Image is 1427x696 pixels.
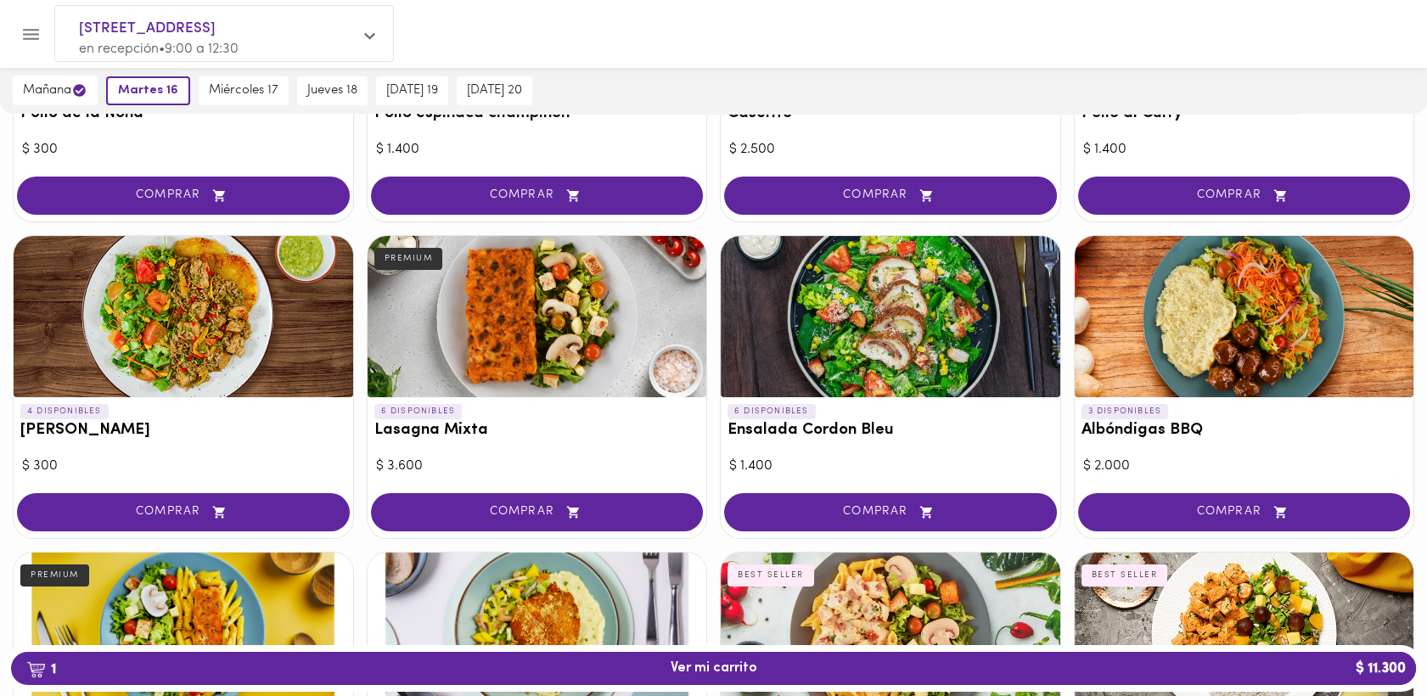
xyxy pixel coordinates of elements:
span: jueves 18 [307,83,357,98]
button: [DATE] 20 [457,76,532,105]
button: COMPRAR [724,177,1057,215]
span: COMPRAR [1099,505,1390,519]
div: PREMIUM [20,564,89,587]
span: COMPRAR [38,505,329,519]
span: COMPRAR [392,505,683,519]
span: [DATE] 20 [467,83,522,98]
h3: Pollo de la Nona [20,105,346,123]
p: 4 DISPONIBLES [20,404,109,419]
h3: Pollo espinaca champiñón [374,105,700,123]
div: $ 1.400 [376,140,699,160]
button: COMPRAR [1078,493,1411,531]
h3: [PERSON_NAME] [20,422,346,440]
span: COMPRAR [392,188,683,203]
span: COMPRAR [745,505,1036,519]
button: COMPRAR [724,493,1057,531]
span: [STREET_ADDRESS] [79,18,352,40]
div: $ 300 [22,457,345,476]
span: COMPRAR [1099,188,1390,203]
span: [DATE] 19 [386,83,438,98]
div: BEST SELLER [1081,564,1168,587]
div: $ 1.400 [729,457,1052,476]
div: $ 2.000 [1083,457,1406,476]
button: COMPRAR [371,177,704,215]
span: Ver mi carrito [671,660,757,676]
div: $ 1.400 [1083,140,1406,160]
div: Albóndigas BBQ [1075,236,1414,397]
div: $ 3.600 [376,457,699,476]
b: 1 [16,658,66,680]
h3: Pollo al Curry [1081,105,1407,123]
button: COMPRAR [17,493,350,531]
span: en recepción • 9:00 a 12:30 [79,42,239,56]
span: mañana [23,82,87,98]
span: miércoles 17 [209,83,278,98]
div: $ 300 [22,140,345,160]
button: 1Ver mi carrito$ 11.300 [11,652,1416,685]
button: COMPRAR [17,177,350,215]
p: 3 DISPONIBLES [1081,404,1169,419]
h3: Caserito [728,105,1053,123]
div: Arroz chaufa [14,236,353,397]
button: miércoles 17 [199,76,289,105]
div: Ensalada Cordon Bleu [721,236,1060,397]
button: jueves 18 [297,76,368,105]
div: PREMIUM [374,248,443,270]
button: [DATE] 19 [376,76,448,105]
span: COMPRAR [745,188,1036,203]
img: cart.png [26,661,46,678]
iframe: Messagebird Livechat Widget [1329,598,1410,679]
div: $ 2.500 [729,140,1052,160]
div: Lasagna Mixta [368,236,707,397]
button: Menu [10,14,52,55]
div: BEST SELLER [728,564,814,587]
span: COMPRAR [38,188,329,203]
button: mañana [13,76,98,105]
button: COMPRAR [371,493,704,531]
h3: Albóndigas BBQ [1081,422,1407,440]
h3: Ensalada Cordon Bleu [728,422,1053,440]
button: COMPRAR [1078,177,1411,215]
h3: Lasagna Mixta [374,422,700,440]
p: 6 DISPONIBLES [374,404,463,419]
p: 6 DISPONIBLES [728,404,816,419]
span: martes 16 [118,83,178,98]
button: martes 16 [106,76,190,105]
